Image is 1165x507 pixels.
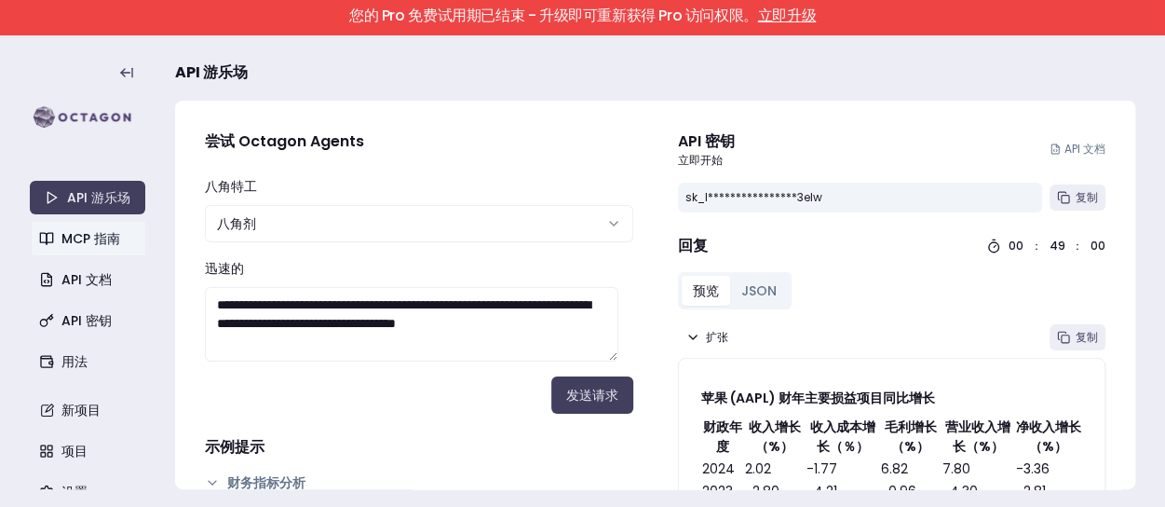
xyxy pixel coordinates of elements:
[61,442,88,460] font: 项目
[205,259,244,278] font: 迅速的
[1050,238,1065,253] font: 49
[880,459,907,478] font: 6.82
[205,177,257,196] font: 八角特工
[1076,329,1098,345] font: 复制
[1015,459,1049,478] font: -3.36
[227,473,305,492] font: 财务指标分析
[205,436,264,458] font: 示例提示
[678,235,708,256] font: 回复
[1009,238,1023,253] font: 00
[806,482,837,500] font: -4.21
[1064,141,1105,157] font: API 文档
[706,329,728,345] font: 扩张
[749,418,801,457] font: 收入增长（%）
[880,482,915,500] font: -0.96
[205,130,364,152] font: 尝试 Octagon Agents
[1050,142,1105,157] a: API 文档
[30,99,145,136] img: logo-rect-yK7x_WSZ.svg
[942,482,978,500] font: -4.30
[885,418,937,457] font: 毛利增长（%）
[678,152,723,168] font: 立即开始
[67,188,130,207] font: API 游乐场
[702,459,735,478] font: 2024
[61,352,88,371] font: 用法
[175,62,248,83] font: API 游乐场
[1072,238,1083,253] font: ：
[205,473,633,492] button: 财务指标分析
[32,304,147,337] a: API 密钥
[61,483,88,501] font: 设置
[693,281,719,300] font: 预览
[744,459,770,478] font: 2.02
[32,393,147,427] a: 新项目
[32,222,147,255] a: MCP 指南
[942,459,970,478] font: 7.80
[702,418,741,457] font: 财政年度
[1016,418,1081,457] font: 净收入增长（%）
[61,229,120,248] font: MCP 指南
[1015,482,1045,500] font: -2.81
[1090,238,1105,253] font: 00
[551,377,633,414] button: 发送请求
[678,130,735,152] font: API 密钥
[1076,189,1098,205] font: 复制
[810,418,875,457] font: 收入成本增长（％）
[945,418,1010,457] font: 营业收入增长（%）
[1031,238,1042,253] font: ：
[32,263,147,296] a: API 文档
[758,5,816,26] a: 立即升级
[32,345,147,378] a: 用法
[61,311,112,330] font: API 密钥
[1050,324,1105,350] button: 复制
[741,281,777,300] font: JSON
[566,386,618,404] font: 发送请求
[1050,185,1105,211] button: 复制
[806,459,837,478] font: -1.77
[701,389,935,407] font: 苹果 (AAPL) 财年主要损益项目同比增长
[678,324,736,350] button: 扩张
[702,482,733,500] font: 2023
[61,270,112,289] font: API 文档
[61,401,101,419] font: 新项目
[349,5,758,26] font: 您的 Pro 免费试用期已结束 - 升级即可重新获得 Pro 访问权限。
[30,181,145,214] a: API 游乐场
[32,434,147,468] a: 项目
[744,482,779,500] font: -2.80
